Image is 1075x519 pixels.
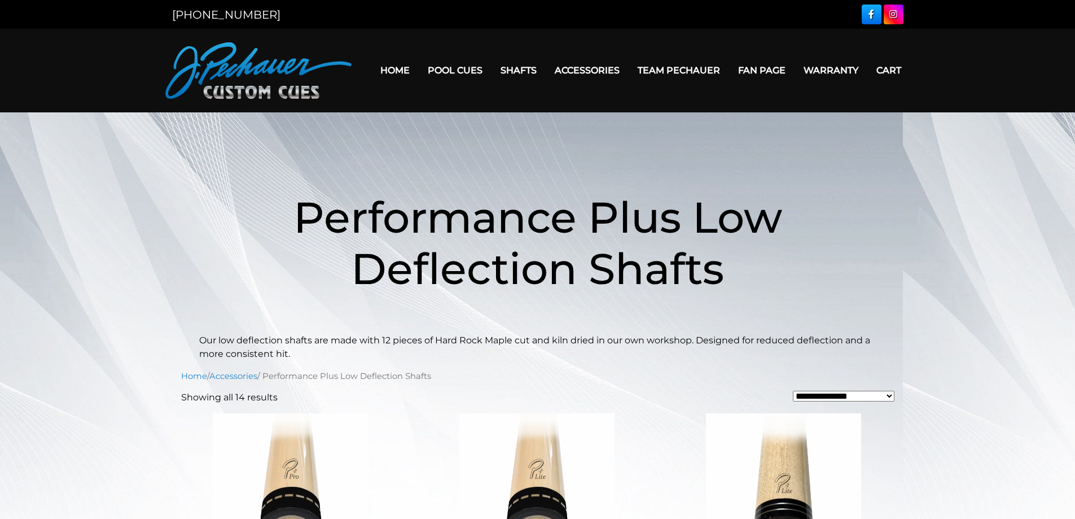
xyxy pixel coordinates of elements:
a: Team Pechauer [629,56,729,85]
a: Accessories [209,371,257,381]
a: Fan Page [729,56,795,85]
span: Performance Plus Low Deflection Shafts [293,191,782,295]
p: Showing all 14 results [181,391,278,404]
a: Cart [867,56,910,85]
a: Home [371,56,419,85]
select: Shop order [793,391,894,402]
a: Warranty [795,56,867,85]
a: Home [181,371,207,381]
p: Our low deflection shafts are made with 12 pieces of Hard Rock Maple cut and kiln dried in our ow... [199,334,876,361]
a: Accessories [546,56,629,85]
a: [PHONE_NUMBER] [172,8,280,21]
a: Shafts [492,56,546,85]
nav: Breadcrumb [181,370,894,382]
img: Pechauer Custom Cues [165,42,352,99]
a: Pool Cues [419,56,492,85]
